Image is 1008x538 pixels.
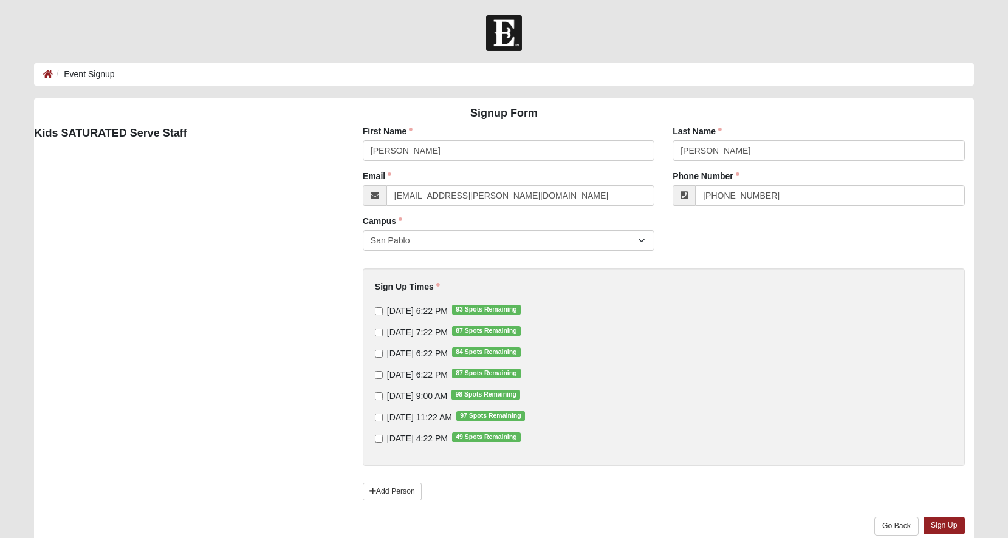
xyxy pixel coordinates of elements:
[387,370,448,380] span: [DATE] 6:22 PM
[387,349,448,358] span: [DATE] 6:22 PM
[387,306,448,316] span: [DATE] 6:22 PM
[363,483,422,500] a: Add Person
[452,369,521,378] span: 87 Spots Remaining
[363,125,413,137] label: First Name
[452,432,521,442] span: 49 Spots Remaining
[452,347,521,357] span: 84 Spots Remaining
[874,517,919,536] a: Go Back
[456,411,525,421] span: 97 Spots Remaining
[486,15,522,51] img: Church of Eleven22 Logo
[375,281,440,293] label: Sign Up Times
[673,170,739,182] label: Phone Number
[363,215,402,227] label: Campus
[53,68,114,81] li: Event Signup
[375,371,383,379] input: [DATE] 6:22 PM87 Spots Remaining
[34,127,187,139] strong: Kids SATURATED Serve Staff
[673,125,722,137] label: Last Name
[387,434,448,443] span: [DATE] 4:22 PM
[375,435,383,443] input: [DATE] 4:22 PM49 Spots Remaining
[375,329,383,336] input: [DATE] 7:22 PM87 Spots Remaining
[375,307,383,315] input: [DATE] 6:22 PM93 Spots Remaining
[375,414,383,421] input: [DATE] 11:22 AM97 Spots Remaining
[387,327,448,337] span: [DATE] 7:22 PM
[375,350,383,358] input: [DATE] 6:22 PM84 Spots Remaining
[452,305,521,315] span: 93 Spots Remaining
[387,412,452,422] span: [DATE] 11:22 AM
[387,391,447,401] span: [DATE] 9:00 AM
[451,390,520,400] span: 98 Spots Remaining
[375,392,383,400] input: [DATE] 9:00 AM98 Spots Remaining
[363,170,391,182] label: Email
[452,326,521,336] span: 87 Spots Remaining
[34,107,973,120] h4: Signup Form
[924,517,965,534] a: Sign Up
